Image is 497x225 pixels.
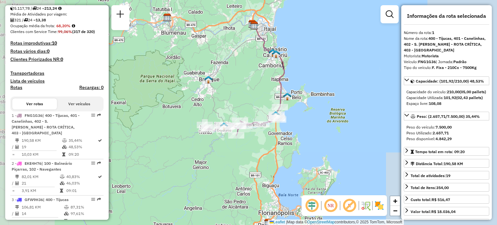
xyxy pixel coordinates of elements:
[12,197,69,202] span: 3 -
[406,101,487,107] div: Espaço livre:
[456,95,483,100] strong: (02,43 pallets)
[10,23,55,28] span: Ocupação média da frota:
[404,159,489,168] a: Distância Total:190,58 KM
[10,57,104,62] h4: Clientes Priorizados NR:
[286,220,287,224] span: |
[12,113,80,135] span: | 400 - Tijucas, 401 - Canelinhas, 402 - S. [PERSON_NAME] - ROTA CRÍTICA, 403 - [GEOGRAPHIC_DATA]
[25,197,43,202] span: GFW9H36
[98,139,102,142] i: Rota otimizada
[10,17,104,23] div: 321 / 24 =
[21,180,60,186] td: 21
[25,161,41,166] span: EKE4H76
[393,197,397,205] span: +
[447,89,459,94] strong: 210,00
[15,175,19,179] i: Distância Total
[220,122,228,130] img: São João Batista
[24,18,28,22] i: Total de rotas
[374,200,384,211] img: Exibir/Ocultar setores
[10,49,104,54] h4: Rotas vários dias:
[250,21,259,30] img: CDD Camboriú
[404,112,489,120] a: Peso: (2.657,71/7.500,00) 35,44%
[58,6,61,10] i: Meta Caixas/viagem: 190,82 Diferença: 22,42
[12,180,15,186] td: /
[360,200,371,211] img: Fluxo de ruas
[12,161,72,172] span: | 100 - Balneário Piçarras, 102 - Navegantes
[60,189,63,193] i: Tempo total em rota
[60,175,65,179] i: % de utilização do peso
[12,218,15,224] td: =
[10,85,22,90] a: Rotas
[10,71,104,76] h4: Transportadoras
[307,220,335,224] a: OpenStreetMap
[60,181,65,185] i: % de utilização da cubagem
[10,6,14,10] i: Cubagem total roteirizado
[272,50,280,58] img: 711 UDC Light WCL Camboriu
[70,210,101,217] td: 97,61%
[91,197,95,201] em: Opções
[66,174,97,180] td: 40,83%
[21,137,62,144] td: 190,58 KM
[114,8,127,22] a: Nova sessão e pesquisa
[411,161,463,167] div: Distância Total:
[91,161,95,165] em: Opções
[64,212,69,216] i: % de utilização da cubagem
[417,114,480,119] span: Peso: (2.657,71/7.500,00) 35,44%
[70,218,101,224] td: 09:09
[36,17,46,22] strong: 13,38
[436,185,449,190] strong: 354,00
[10,78,104,84] h4: Lista de veículos
[12,151,15,158] td: =
[268,219,404,225] div: Map data © contributors,© 2025 TomTom, Microsoft
[431,209,456,214] strong: R$ 18.036,04
[62,152,65,156] i: Tempo total em rota
[68,144,97,150] td: 48,53%
[248,20,257,28] img: CDD Itajaí
[10,6,104,11] div: 5.117,78 / 24 =
[12,98,57,109] button: Ver rotas
[459,89,486,94] strong: (05,00 pallets)
[404,122,489,144] div: Peso: (2.657,71/7.500,00) 35,44%
[15,145,19,149] i: Total de Atividades
[404,36,489,53] div: Nome da rota:
[10,29,58,34] span: Clientes com Service Time:
[406,89,487,95] div: Capacidade do veículo:
[323,198,338,213] span: Ocultar NR
[416,79,484,84] span: Capacidade: (101,92/210,00) 48,53%
[98,175,102,179] i: Rota otimizada
[404,207,489,216] a: Valor total:R$ 18.036,04
[444,161,463,166] span: 190,58 KM
[79,85,104,90] h4: Recargas: 0
[43,197,69,202] span: | 400 - Tijucas
[422,53,439,58] strong: Motorista
[444,95,456,100] strong: 101,92
[52,40,57,46] strong: 10
[436,125,452,129] strong: 7.500,00
[432,30,434,35] strong: 1
[66,180,97,186] td: 46,03%
[72,24,75,28] em: Média calculada utilizando a maior ocupação (%Peso ou %Cubagem) de cada rota da sessão. Rotas cro...
[68,151,97,158] td: 09:20
[163,13,171,22] img: CDD Blumenau
[91,113,95,117] em: Opções
[433,130,449,135] strong: 2.657,71
[32,6,37,10] i: Total de rotas
[390,196,400,206] a: Zoom in
[72,29,95,34] strong: (317 de 320)
[404,147,489,156] a: Tempo total em rota: 09:20
[12,210,15,217] td: /
[25,113,42,118] span: FNG1G36
[406,125,452,129] span: Peso do veículo:
[411,209,456,215] div: Valor total:
[283,92,292,101] img: PA PORTO BELO
[404,65,489,71] div: Tipo do veículo:
[204,75,213,84] img: Brusque
[21,204,64,210] td: 106,81 KM
[15,212,19,216] i: Total de Atividades
[64,219,67,223] i: Tempo total em rota
[10,40,104,46] h4: Rotas improdutivas:
[432,197,450,202] strong: R$ 516,47
[446,173,450,178] strong: 19
[97,113,101,117] em: Rota exportada
[404,13,489,19] h4: Informações da rota selecionada
[61,56,63,62] strong: 0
